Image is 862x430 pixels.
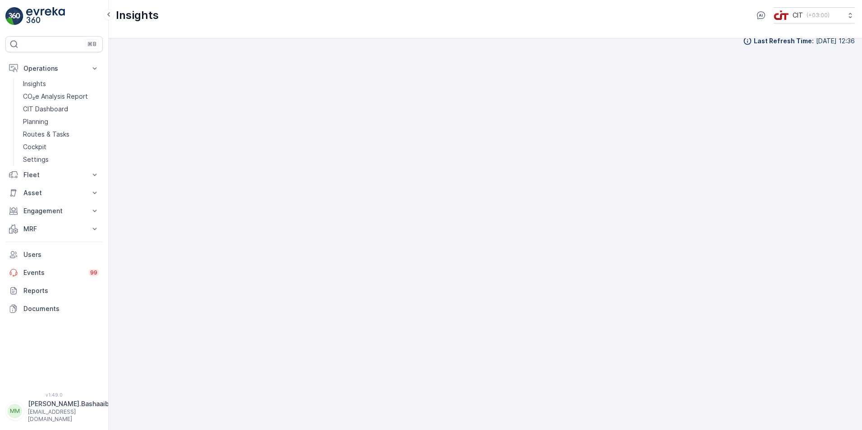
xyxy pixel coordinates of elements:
a: Reports [5,282,103,300]
a: Users [5,246,103,264]
button: Operations [5,59,103,78]
p: ⌘B [87,41,96,48]
p: Last Refresh Time : [754,37,814,46]
p: Insights [116,8,159,23]
button: Fleet [5,166,103,184]
p: Users [23,250,99,259]
p: CO₂e Analysis Report [23,92,88,101]
p: MRF [23,224,85,233]
p: Operations [23,64,85,73]
img: logo_light-DOdMpM7g.png [26,7,65,25]
img: logo [5,7,23,25]
button: MM[PERSON_NAME].Bashaaib[EMAIL_ADDRESS][DOMAIN_NAME] [5,399,103,423]
a: CIT Dashboard [19,103,103,115]
p: Engagement [23,206,85,215]
a: Settings [19,153,103,166]
p: CIT [793,11,803,20]
p: Documents [23,304,99,313]
p: Planning [23,117,48,126]
span: v 1.49.0 [5,392,103,398]
button: CIT(+03:00) [774,7,855,23]
p: CIT Dashboard [23,105,68,114]
img: cit-logo_pOk6rL0.png [774,10,789,20]
p: Routes & Tasks [23,130,69,139]
a: Cockpit [19,141,103,153]
p: [DATE] 12:36 [816,37,855,46]
button: Asset [5,184,103,202]
a: Routes & Tasks [19,128,103,141]
a: CO₂e Analysis Report [19,90,103,103]
p: Reports [23,286,99,295]
p: [EMAIL_ADDRESS][DOMAIN_NAME] [28,408,109,423]
p: Asset [23,188,85,197]
a: Insights [19,78,103,90]
a: Documents [5,300,103,318]
div: MM [8,404,22,418]
button: Engagement [5,202,103,220]
p: Cockpit [23,142,46,151]
button: MRF [5,220,103,238]
p: ( +03:00 ) [807,12,830,19]
p: [PERSON_NAME].Bashaaib [28,399,109,408]
a: Events99 [5,264,103,282]
p: Insights [23,79,46,88]
p: 99 [90,269,97,276]
p: Settings [23,155,49,164]
p: Fleet [23,170,85,179]
p: Events [23,268,83,277]
a: Planning [19,115,103,128]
